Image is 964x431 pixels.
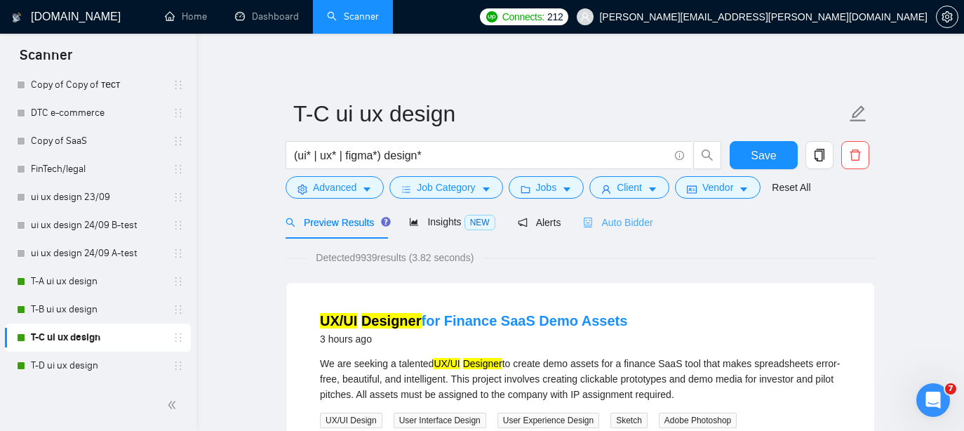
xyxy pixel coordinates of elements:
[936,11,958,22] a: setting
[173,135,184,147] span: holder
[805,141,834,169] button: copy
[464,215,495,230] span: NEW
[806,149,833,161] span: copy
[12,6,22,29] img: logo
[936,6,958,28] button: setting
[580,12,590,22] span: user
[937,11,958,22] span: setting
[434,358,460,369] mark: UX/UI
[842,149,869,161] span: delete
[945,383,956,394] span: 7
[675,151,684,160] span: info-circle
[648,184,657,194] span: caret-down
[497,413,599,428] span: User Experience Design
[617,180,642,195] span: Client
[739,184,749,194] span: caret-down
[31,211,164,239] a: ui ux design 24/09 B-test
[31,352,164,380] a: T-D ui ux design
[31,296,164,324] a: T-B ui ux design
[583,217,652,228] span: Auto Bidder
[31,127,164,155] a: Copy of SaaS
[293,96,846,131] input: Scanner name...
[409,216,495,227] span: Insights
[173,192,184,203] span: holder
[173,107,184,119] span: holder
[327,11,379,22] a: searchScanner
[173,79,184,91] span: holder
[286,176,384,199] button: settingAdvancedcaret-down
[297,184,307,194] span: setting
[286,218,295,227] span: search
[8,45,83,74] span: Scanner
[165,11,207,22] a: homeHome
[702,180,733,195] span: Vendor
[173,360,184,371] span: holder
[509,176,584,199] button: folderJobscaret-down
[320,356,841,402] div: We are seeking a talented to create demo assets for a finance SaaS tool that makes spreadsheets e...
[173,164,184,175] span: holder
[562,184,572,194] span: caret-down
[518,218,528,227] span: notification
[547,9,563,25] span: 212
[320,313,357,329] mark: UX/UI
[536,180,557,195] span: Jobs
[659,413,737,428] span: Adobe Photoshop
[417,180,475,195] span: Job Category
[518,217,561,228] span: Alerts
[841,141,869,169] button: delete
[31,239,164,267] a: ui ux design 24/09 A-test
[173,304,184,315] span: holder
[320,313,627,329] a: UX/UI Designerfor Finance SaaS Demo Assets
[320,413,382,428] span: UX/UI Design
[173,248,184,259] span: holder
[173,220,184,231] span: holder
[31,267,164,296] a: T-A ui ux design
[849,105,867,123] span: edit
[31,99,164,127] a: DTC e-commerce
[730,141,798,169] button: Save
[31,155,164,183] a: FinTech/legal
[916,383,950,417] iframe: Intercom live chat
[31,324,164,352] a: T-C ui ux design
[409,217,419,227] span: area-chart
[31,71,164,99] a: Copy of Copy of тест
[320,331,627,347] div: 3 hours ago
[167,398,181,412] span: double-left
[173,332,184,343] span: holder
[502,9,544,25] span: Connects:
[380,215,392,228] div: Tooltip anchor
[235,11,299,22] a: dashboardDashboard
[294,147,669,164] input: Search Freelance Jobs...
[610,413,648,428] span: Sketch
[306,250,483,265] span: Detected 9939 results (3.82 seconds)
[772,180,810,195] a: Reset All
[481,184,491,194] span: caret-down
[389,176,502,199] button: barsJob Categorycaret-down
[583,218,593,227] span: robot
[173,276,184,287] span: holder
[675,176,761,199] button: idcardVendorcaret-down
[394,413,486,428] span: User Interface Design
[361,313,422,329] mark: Designer
[463,358,502,369] mark: Designer
[313,180,356,195] span: Advanced
[401,184,411,194] span: bars
[286,217,387,228] span: Preview Results
[589,176,669,199] button: userClientcaret-down
[687,184,697,194] span: idcard
[693,141,721,169] button: search
[601,184,611,194] span: user
[486,11,497,22] img: upwork-logo.png
[694,149,721,161] span: search
[751,147,776,164] span: Save
[521,184,530,194] span: folder
[362,184,372,194] span: caret-down
[31,183,164,211] a: ui ux design 23/09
